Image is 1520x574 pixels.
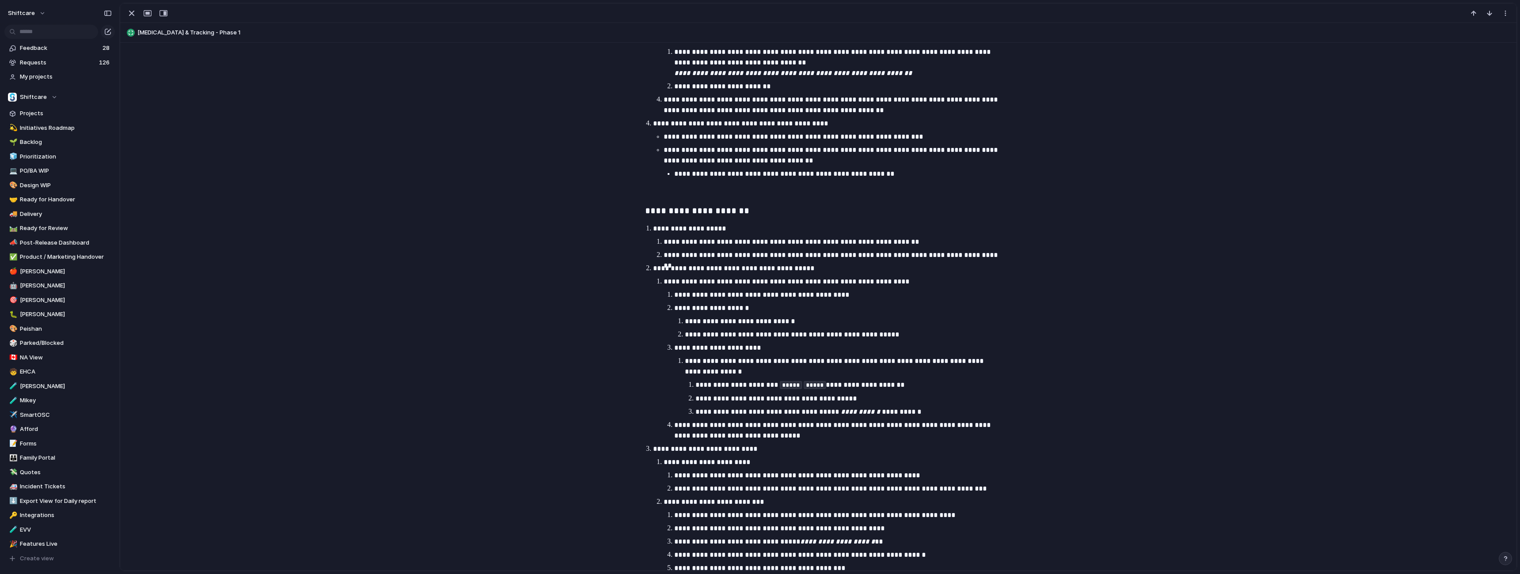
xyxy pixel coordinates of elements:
div: 🧪 [9,525,15,535]
span: Integrations [20,511,112,520]
a: 🇨🇦NA View [4,351,115,364]
div: 🍎 [9,266,15,276]
button: 🎯 [8,296,17,305]
div: 🐛 [9,310,15,320]
button: 🚑 [8,482,17,491]
div: 🧊 [9,151,15,162]
div: 🎨 [9,180,15,190]
a: ✈️SmartOSC [4,408,115,422]
span: Design WIP [20,181,112,190]
div: 🧊Prioritization [4,150,115,163]
a: 🧪Mikey [4,394,115,407]
span: Peishan [20,325,112,333]
div: 👪 [9,453,15,463]
a: 🎨Design WIP [4,179,115,192]
span: Projects [20,109,112,118]
span: 28 [103,44,111,53]
button: 🎨 [8,181,17,190]
span: Ready for Review [20,224,112,233]
button: 🌱 [8,138,17,147]
button: 🤝 [8,195,17,204]
div: 🤖[PERSON_NAME] [4,279,115,292]
button: 🧊 [8,152,17,161]
a: 💫Initiatives Roadmap [4,121,115,135]
div: 🧪[PERSON_NAME] [4,380,115,393]
button: 👪 [8,453,17,462]
div: 📝Forms [4,437,115,450]
a: 🔮Afford [4,423,115,436]
span: Feedback [20,44,100,53]
span: Shiftcare [20,93,47,102]
button: ⬇️ [8,497,17,506]
a: Requests126 [4,56,115,69]
a: ✅Product / Marketing Handover [4,250,115,264]
span: [PERSON_NAME] [20,281,112,290]
a: 🎨Peishan [4,322,115,336]
span: Parked/Blocked [20,339,112,347]
button: 📣 [8,238,17,247]
a: ⬇️Export View for Daily report [4,495,115,508]
span: Quotes [20,468,112,477]
a: My projects [4,70,115,83]
button: 💫 [8,124,17,132]
div: 💻 [9,166,15,176]
button: Create view [4,552,115,565]
span: SmartOSC [20,411,112,419]
button: 🚚 [8,210,17,219]
span: Export View for Daily report [20,497,112,506]
span: [PERSON_NAME] [20,382,112,391]
div: 🇨🇦 [9,352,15,363]
a: Projects [4,107,115,120]
span: Incident Tickets [20,482,112,491]
span: Mikey [20,396,112,405]
div: 👪Family Portal [4,451,115,464]
button: 🎉 [8,540,17,548]
a: 📣Post-Release Dashboard [4,236,115,249]
a: 🧪EVV [4,523,115,536]
a: 🚚Delivery [4,208,115,221]
button: 🧪 [8,382,17,391]
div: 🎯 [9,295,15,305]
span: Family Portal [20,453,112,462]
div: ⬇️ [9,496,15,506]
button: 🧒 [8,367,17,376]
span: Create view [20,554,54,563]
a: 🌱Backlog [4,136,115,149]
button: 🍎 [8,267,17,276]
div: 🎲 [9,338,15,348]
a: 🎯[PERSON_NAME] [4,294,115,307]
button: 🇨🇦 [8,353,17,362]
button: 📝 [8,439,17,448]
span: Delivery [20,210,112,219]
span: Ready for Handover [20,195,112,204]
a: 🔑Integrations [4,509,115,522]
span: [PERSON_NAME] [20,310,112,319]
button: ✅ [8,253,17,261]
span: [MEDICAL_DATA] & Tracking - Phase 1 [137,28,1512,37]
div: 🎨 [9,324,15,334]
div: 🚑 [9,482,15,492]
span: EHCA [20,367,112,376]
div: 🍎[PERSON_NAME] [4,265,115,278]
div: 🚚 [9,209,15,219]
span: Product / Marketing Handover [20,253,112,261]
span: shiftcare [8,9,35,18]
span: My projects [20,72,112,81]
span: Features Live [20,540,112,548]
div: 🧪 [9,396,15,406]
div: 🎲Parked/Blocked [4,336,115,350]
div: 📣 [9,238,15,248]
span: Requests [20,58,96,67]
button: 🎨 [8,325,17,333]
a: 🤝Ready for Handover [4,193,115,206]
div: 💸 [9,467,15,477]
span: Initiatives Roadmap [20,124,112,132]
